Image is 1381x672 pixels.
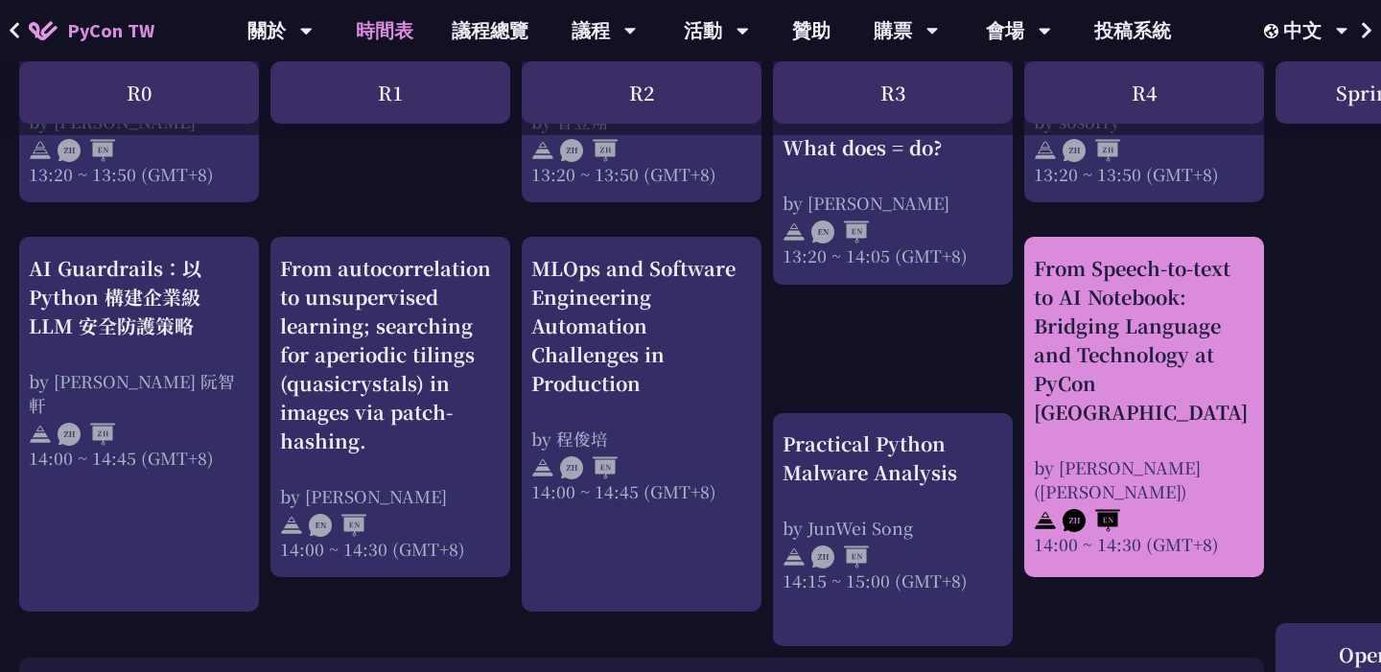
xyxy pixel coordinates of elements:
[783,568,1003,592] div: 14:15 ~ 15:00 (GMT+8)
[1024,61,1264,124] div: R4
[29,254,249,595] a: AI Guardrails：以 Python 構建企業級 LLM 安全防護策略 by [PERSON_NAME] 阮智軒 14:00 ~ 14:45 (GMT+8)
[29,254,249,340] div: AI Guardrails：以 Python 構建企業級 LLM 安全防護策略
[560,139,618,162] img: ZHZH.38617ef.svg
[783,243,1003,267] div: 13:20 ~ 14:05 (GMT+8)
[29,369,249,417] div: by [PERSON_NAME] 阮智軒
[1034,509,1057,532] img: svg+xml;base64,PHN2ZyB4bWxucz0iaHR0cDovL3d3dy53My5vcmcvMjAwMC9zdmciIHdpZHRoPSIyNCIgaGVpZ2h0PSIyNC...
[531,479,752,503] div: 14:00 ~ 14:45 (GMT+8)
[783,220,806,243] img: svg+xml;base64,PHN2ZyB4bWxucz0iaHR0cDovL3d3dy53My5vcmcvMjAwMC9zdmciIHdpZHRoPSIyNCIgaGVpZ2h0PSIyNC...
[1034,139,1057,162] img: svg+xml;base64,PHN2ZyB4bWxucz0iaHR0cDovL3d3dy53My5vcmcvMjAwMC9zdmciIHdpZHRoPSIyNCIgaGVpZ2h0PSIyNC...
[270,61,510,124] div: R1
[67,16,154,45] span: PyCon TW
[560,456,618,479] img: ZHEN.371966e.svg
[783,133,1003,162] div: What does = do?
[783,429,1003,630] a: Practical Python Malware Analysis by JunWei Song 14:15 ~ 15:00 (GMT+8)
[783,429,1003,487] div: Practical Python Malware Analysis
[1063,139,1120,162] img: ZHZH.38617ef.svg
[1063,509,1120,532] img: ZHEN.371966e.svg
[531,427,752,451] div: by 程俊培
[280,254,501,561] a: From autocorrelation to unsupervised learning; searching for aperiodic tilings (quasicrystals) in...
[531,456,554,479] img: svg+xml;base64,PHN2ZyB4bWxucz0iaHR0cDovL3d3dy53My5vcmcvMjAwMC9zdmciIHdpZHRoPSIyNCIgaGVpZ2h0PSIyNC...
[58,423,115,446] img: ZHZH.38617ef.svg
[811,220,869,243] img: ENEN.5a408d1.svg
[1034,162,1254,186] div: 13:20 ~ 13:50 (GMT+8)
[531,254,752,398] div: MLOps and Software Engineering Automation Challenges in Production
[531,139,554,162] img: svg+xml;base64,PHN2ZyB4bWxucz0iaHR0cDovL3d3dy53My5vcmcvMjAwMC9zdmciIHdpZHRoPSIyNCIgaGVpZ2h0PSIyNC...
[522,61,761,124] div: R2
[19,61,259,124] div: R0
[1034,254,1254,561] a: From Speech-to-text to AI Notebook: Bridging Language and Technology at PyCon [GEOGRAPHIC_DATA] b...
[309,514,366,537] img: ENEN.5a408d1.svg
[783,191,1003,215] div: by [PERSON_NAME]
[783,545,806,568] img: svg+xml;base64,PHN2ZyB4bWxucz0iaHR0cDovL3d3dy53My5vcmcvMjAwMC9zdmciIHdpZHRoPSIyNCIgaGVpZ2h0PSIyNC...
[280,254,501,455] div: From autocorrelation to unsupervised learning; searching for aperiodic tilings (quasicrystals) in...
[1034,532,1254,556] div: 14:00 ~ 14:30 (GMT+8)
[10,7,174,55] a: PyCon TW
[1034,455,1254,503] div: by [PERSON_NAME] ([PERSON_NAME])
[29,21,58,40] img: Home icon of PyCon TW 2025
[29,139,52,162] img: svg+xml;base64,PHN2ZyB4bWxucz0iaHR0cDovL3d3dy53My5vcmcvMjAwMC9zdmciIHdpZHRoPSIyNCIgaGVpZ2h0PSIyNC...
[29,446,249,470] div: 14:00 ~ 14:45 (GMT+8)
[280,514,303,537] img: svg+xml;base64,PHN2ZyB4bWxucz0iaHR0cDovL3d3dy53My5vcmcvMjAwMC9zdmciIHdpZHRoPSIyNCIgaGVpZ2h0PSIyNC...
[280,484,501,508] div: by [PERSON_NAME]
[29,162,249,186] div: 13:20 ~ 13:50 (GMT+8)
[783,516,1003,540] div: by JunWei Song
[29,423,52,446] img: svg+xml;base64,PHN2ZyB4bWxucz0iaHR0cDovL3d3dy53My5vcmcvMjAwMC9zdmciIHdpZHRoPSIyNCIgaGVpZ2h0PSIyNC...
[531,254,752,595] a: MLOps and Software Engineering Automation Challenges in Production by 程俊培 14:00 ~ 14:45 (GMT+8)
[531,162,752,186] div: 13:20 ~ 13:50 (GMT+8)
[773,61,1013,124] div: R3
[1034,254,1254,427] div: From Speech-to-text to AI Notebook: Bridging Language and Technology at PyCon [GEOGRAPHIC_DATA]
[811,545,869,568] img: ZHEN.371966e.svg
[58,139,115,162] img: ZHEN.371966e.svg
[1264,24,1283,38] img: Locale Icon
[280,537,501,561] div: 14:00 ~ 14:30 (GMT+8)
